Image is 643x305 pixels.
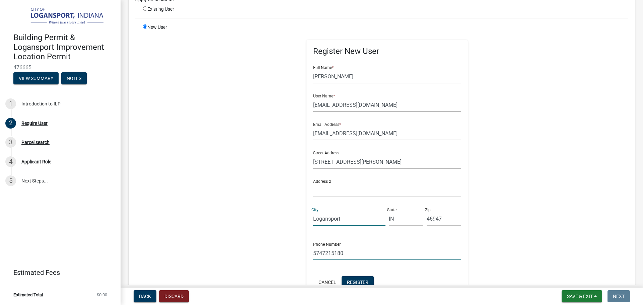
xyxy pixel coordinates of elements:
div: 1 [5,98,16,109]
span: Back [139,294,151,299]
a: Estimated Fees [5,266,110,279]
button: Register [342,276,374,288]
span: Register [347,279,368,285]
div: Existing User [138,6,221,13]
div: 3 [5,137,16,148]
h4: Building Permit & Logansport Improvement Location Permit [13,33,115,62]
button: Discard [159,290,189,302]
h5: Register New User [313,47,461,56]
div: Applicant Role [21,159,51,164]
div: Parcel search [21,140,50,145]
span: $0.00 [97,293,107,297]
wm-modal-confirm: Summary [13,76,59,81]
button: Cancel [313,276,342,288]
img: City of Logansport, Indiana [13,7,110,26]
button: Back [134,290,156,302]
wm-modal-confirm: Notes [61,76,87,81]
span: Estimated Total [13,293,43,297]
div: 5 [5,175,16,186]
div: 2 [5,118,16,129]
div: Require User [21,121,48,126]
span: Next [613,294,625,299]
span: 476665 [13,64,107,71]
button: View Summary [13,72,59,84]
button: Notes [61,72,87,84]
button: Next [608,290,630,302]
button: Save & Exit [562,290,602,302]
span: Save & Exit [567,294,593,299]
div: Introduction to ILP [21,101,61,106]
div: 4 [5,156,16,167]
